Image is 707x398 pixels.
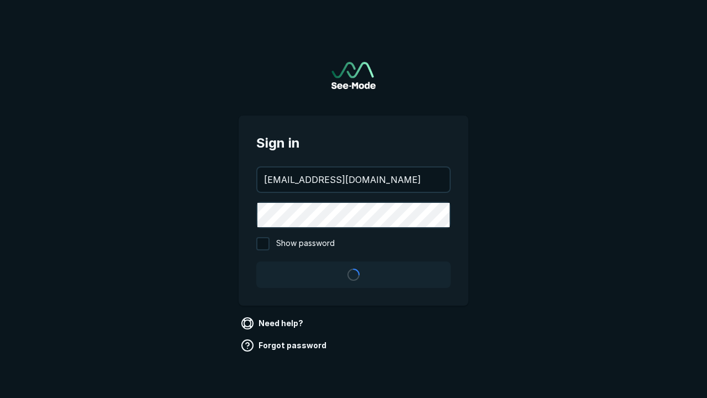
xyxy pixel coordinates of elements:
a: Forgot password [239,337,331,354]
img: See-Mode Logo [331,62,376,89]
span: Show password [276,237,335,250]
span: Sign in [256,133,451,153]
input: your@email.com [257,167,450,192]
a: Need help? [239,315,308,332]
a: Go to sign in [331,62,376,89]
